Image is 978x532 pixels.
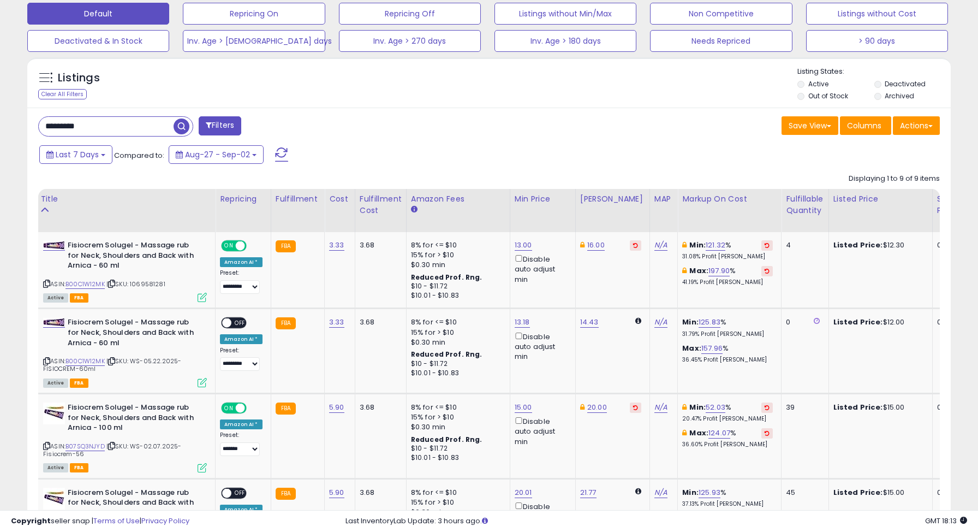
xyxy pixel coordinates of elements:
[220,431,263,456] div: Preset:
[411,488,502,498] div: 8% for <= $10
[833,403,924,412] div: $15.00
[220,193,266,205] div: Repricing
[682,487,699,498] b: Min:
[411,282,502,291] div: $10 - $11.72
[682,253,773,261] p: 31.08% Profit [PERSON_NAME]
[43,488,65,510] img: 41bmo3gEx4L._SL40_.jpg
[682,193,777,205] div: Markup on Cost
[893,116,940,135] button: Actions
[411,273,482,282] b: Reduced Prof. Rng.
[141,516,189,526] a: Privacy Policy
[65,280,105,289] a: B00C1W12MK
[183,3,325,25] button: Repricing On
[27,30,169,52] button: Deactivated & In Stock
[515,415,567,447] div: Disable auto adjust min
[797,67,951,77] p: Listing States:
[43,442,181,458] span: | SKU: WS-02.07.2025-Fisiocrem-56
[68,317,200,351] b: Fisiocrem Solugel - Massage rub for Neck, Shoulders and Back with Arnica - 60 ml
[245,404,263,413] span: OFF
[38,89,87,99] div: Clear All Filters
[650,30,792,52] button: Needs Repriced
[682,403,773,423] div: %
[231,488,249,498] span: OFF
[833,317,883,327] b: Listed Price:
[360,240,398,250] div: 3.68
[806,30,948,52] button: > 90 days
[515,193,571,205] div: Min Price
[43,403,65,424] img: 41bmo3gEx4L._SL40_.jpg
[360,317,398,327] div: 3.68
[786,193,824,216] div: Fulfillable Quantity
[689,428,708,438] b: Max:
[678,189,782,232] th: The percentage added to the cost of goods (COGS) that forms the calculator for Min & Max prices.
[43,318,65,327] img: 41Q2gA-ce-L._SL40_.jpg
[682,266,773,286] div: %
[411,193,505,205] div: Amazon Fees
[411,338,502,347] div: $0.30 min
[70,379,88,388] span: FBA
[808,79,828,88] label: Active
[68,240,200,274] b: Fisiocrem Solugel - Massage rub for Neck, Shoulders and Back with Arnica - 60 ml
[11,516,51,526] strong: Copyright
[222,241,236,251] span: ON
[65,442,105,451] a: B07SQ3NJYD
[411,260,502,270] div: $0.30 min
[360,403,398,412] div: 3.68
[682,441,773,448] p: 36.60% Profit [PERSON_NAME]
[515,487,532,498] a: 20.01
[494,30,636,52] button: Inv. Age > 180 days
[11,516,189,527] div: seller snap | |
[411,412,502,422] div: 15% for > $10
[833,193,928,205] div: Listed Price
[682,241,687,249] i: This overrides the store level min markup for this listing
[806,3,948,25] button: Listings without Cost
[329,317,344,328] a: 3.33
[587,240,605,251] a: 16.00
[220,334,263,344] div: Amazon AI *
[885,91,914,101] label: Archived
[580,317,599,328] a: 14.43
[833,402,883,412] b: Listed Price:
[185,149,250,160] span: Aug-27 - Sep-02
[411,350,482,359] b: Reduced Prof. Rng.
[220,257,263,267] div: Amazon AI *
[682,344,773,364] div: %
[43,240,207,301] div: ASIN:
[689,402,706,412] b: Min:
[43,403,207,471] div: ASIN:
[276,488,296,500] small: FBA
[515,330,567,362] div: Disable auto adjust min
[682,317,699,327] b: Min:
[833,487,883,498] b: Listed Price:
[411,205,418,215] small: Amazon Fees.
[360,193,402,216] div: Fulfillment Cost
[169,145,264,164] button: Aug-27 - Sep-02
[699,487,720,498] a: 125.93
[411,240,502,250] div: 8% for <= $10
[329,240,344,251] a: 3.33
[411,250,502,260] div: 15% for > $10
[411,422,502,432] div: $0.30 min
[183,30,325,52] button: Inv. Age > [DEMOGRAPHIC_DATA] days
[43,379,68,388] span: All listings currently available for purchase on Amazon
[220,347,263,371] div: Preset:
[925,516,967,526] span: 2025-09-10 18:13 GMT
[937,488,955,498] div: 0.00
[220,419,263,429] div: Amazon AI *
[706,240,725,251] a: 121.32
[937,317,955,327] div: 0.00
[114,150,164,161] span: Compared to:
[682,267,687,274] i: This overrides the store level max markup for this listing
[808,91,848,101] label: Out of Stock
[937,240,955,250] div: 0.00
[786,240,820,250] div: 4
[276,403,296,415] small: FBA
[411,403,502,412] div: 8% for <= $10
[411,317,502,327] div: 8% for <= $10
[515,317,530,328] a: 13.18
[411,359,502,369] div: $10 - $11.72
[708,428,730,439] a: 124.07
[701,343,723,354] a: 157.96
[580,193,645,205] div: [PERSON_NAME]
[682,428,773,448] div: %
